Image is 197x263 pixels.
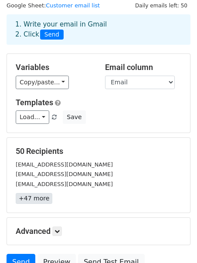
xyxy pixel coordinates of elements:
span: Daily emails left: 50 [132,1,190,10]
a: +47 more [16,193,52,204]
h5: Variables [16,63,92,72]
h5: Email column [105,63,181,72]
small: [EMAIL_ADDRESS][DOMAIN_NAME] [16,171,113,177]
a: Daily emails left: 50 [132,2,190,9]
small: [EMAIL_ADDRESS][DOMAIN_NAME] [16,181,113,187]
small: Google Sheet: [7,2,100,9]
a: Copy/paste... [16,76,69,89]
div: 1. Write your email in Gmail 2. Click [9,20,188,40]
a: Templates [16,98,53,107]
span: Send [40,30,64,40]
iframe: Chat Widget [153,221,197,263]
h5: Advanced [16,226,181,236]
small: [EMAIL_ADDRESS][DOMAIN_NAME] [16,161,113,168]
a: Load... [16,110,49,124]
h5: 50 Recipients [16,146,181,156]
button: Save [63,110,85,124]
a: Customer email list [46,2,100,9]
